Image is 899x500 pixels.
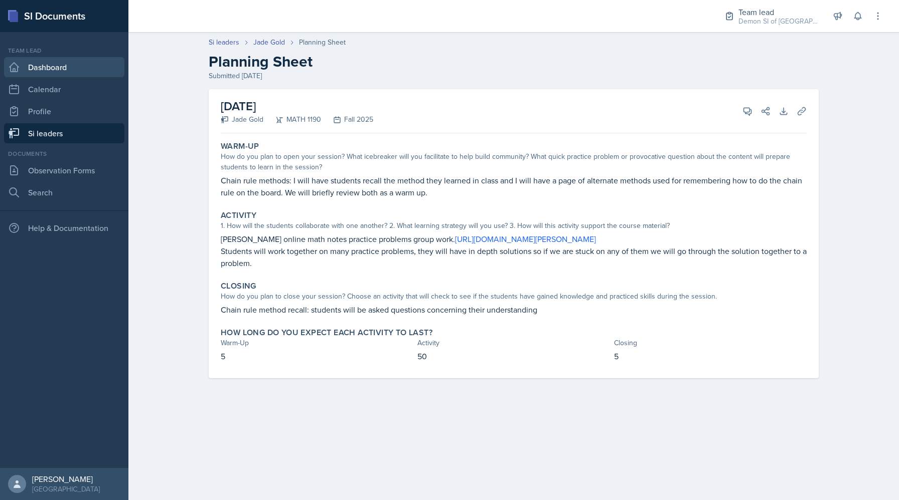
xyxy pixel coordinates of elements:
div: MATH 1190 [263,114,321,125]
p: 5 [614,350,807,362]
p: [PERSON_NAME] online math notes practice problems group work. [221,233,807,245]
a: Search [4,182,124,202]
a: Jade Gold [253,37,285,48]
h2: Planning Sheet [209,53,819,71]
div: How do you plan to open your session? What icebreaker will you facilitate to help build community... [221,151,807,172]
div: How do you plan to close your session? Choose an activity that will check to see if the students ... [221,291,807,302]
div: Fall 2025 [321,114,373,125]
p: Chain rule methods: I will have students recall the method they learned in class and I will have ... [221,174,807,198]
div: 1. How will the students collaborate with one another? 2. What learning strategy will you use? 3.... [221,220,807,231]
div: Help & Documentation [4,218,124,238]
a: Profile [4,101,124,121]
div: [GEOGRAPHIC_DATA] [32,484,100,494]
label: Activity [221,210,256,220]
label: How long do you expect each activity to last? [221,328,432,338]
label: Warm-Up [221,141,259,151]
div: Documents [4,149,124,158]
p: Chain rule method recall: students will be asked questions concerning their understanding [221,304,807,316]
p: 50 [417,350,610,362]
div: Warm-Up [221,338,413,348]
div: Activity [417,338,610,348]
div: Submitted [DATE] [209,71,819,81]
label: Closing [221,281,256,291]
a: [URL][DOMAIN_NAME][PERSON_NAME] [455,233,596,244]
h2: [DATE] [221,97,373,115]
div: [PERSON_NAME] [32,474,100,484]
div: Team lead [738,6,819,18]
p: 5 [221,350,413,362]
div: Team lead [4,46,124,55]
p: Students will work together on many practice problems, they will have in depth solutions so if we... [221,245,807,269]
a: Dashboard [4,57,124,77]
a: Observation Forms [4,160,124,180]
a: Si leaders [209,37,239,48]
div: Planning Sheet [299,37,346,48]
div: Closing [614,338,807,348]
a: Si leaders [4,123,124,143]
div: Demon SI of [GEOGRAPHIC_DATA] / Fall 2025 [738,16,819,27]
a: Calendar [4,79,124,99]
div: Jade Gold [221,114,263,125]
